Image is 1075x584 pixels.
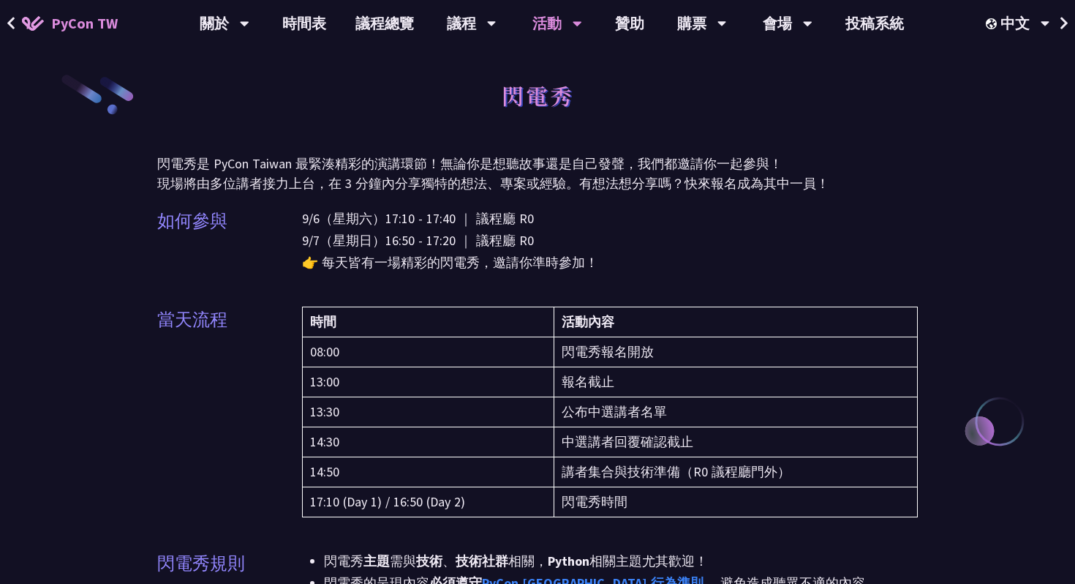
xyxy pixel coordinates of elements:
td: 08:00 [303,337,554,367]
td: 14:50 [303,457,554,487]
td: 公布中選講者名單 [554,397,918,427]
p: 閃電秀規則 [157,550,245,577]
h1: 閃電秀 [502,73,574,117]
td: 13:00 [303,367,554,397]
span: PyCon TW [51,12,118,34]
td: 14:30 [303,427,554,457]
img: Locale Icon [986,18,1000,29]
th: 時間 [303,307,554,337]
td: 17:10 (Day 1) / 16:50 (Day 2) [303,487,554,517]
td: 報名截止 [554,367,918,397]
p: 閃電秀是 PyCon Taiwan 最緊湊精彩的演講環節！無論你是想聽故事還是自己發聲，我們都邀請你一起參與！ 現場將由多位講者接力上台，在 3 分鐘內分享獨特的想法、專案或經驗。有想法想分享嗎... [157,154,918,193]
td: 閃電秀報名開放 [554,337,918,367]
td: 中選講者回覆確認截止 [554,427,918,457]
strong: 技術社群 [456,553,508,569]
p: 如何參與 [157,208,227,234]
li: 閃電秀 需與 、 相關， 相關主題尤其歡迎！ [324,550,918,572]
a: PyCon TW [7,5,132,42]
p: 當天流程 [157,307,227,333]
strong: Python [548,553,589,569]
img: Home icon of PyCon TW 2025 [22,16,44,31]
strong: 主題 [363,553,390,569]
th: 活動內容 [554,307,918,337]
strong: 技術 [416,553,442,569]
td: 13:30 [303,397,554,427]
td: 閃電秀時間 [554,487,918,517]
td: 講者集合與技術準備（R0 議程廳門外） [554,457,918,487]
p: 9/6（星期六）17:10 - 17:40 ｜ 議程廳 R0 9/7（星期日）16:50 - 17:20 ｜ 議程廳 R0 👉 每天皆有一場精彩的閃電秀，邀請你準時參加！ [302,208,918,274]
